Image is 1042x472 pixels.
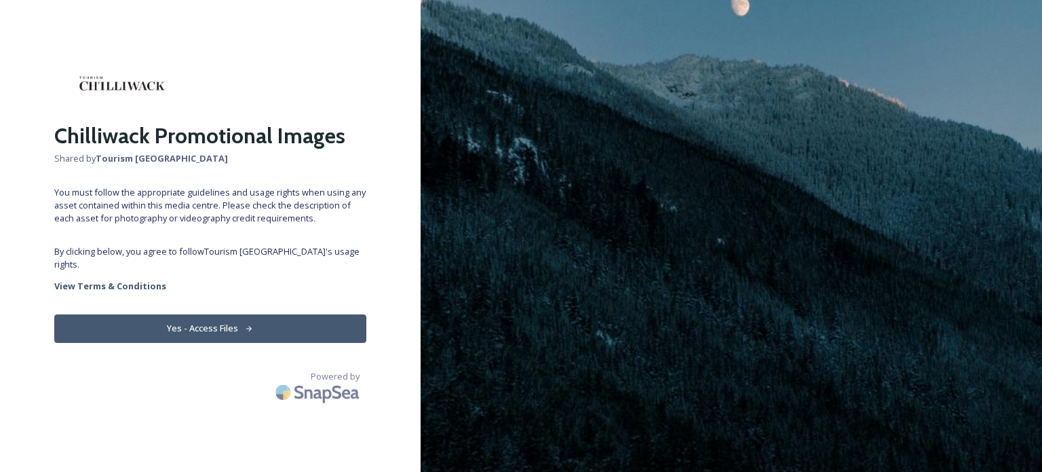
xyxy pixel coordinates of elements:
[96,152,228,164] strong: Tourism [GEOGRAPHIC_DATA]
[54,54,190,113] img: TCHWK_Logo_BLK.png
[54,314,366,342] button: Yes - Access Files
[54,120,366,152] h2: Chilliwack Promotional Images
[54,280,166,292] strong: View Terms & Conditions
[54,245,366,271] span: By clicking below, you agree to follow Tourism [GEOGRAPHIC_DATA] 's usage rights.
[311,370,360,383] span: Powered by
[54,186,366,225] span: You must follow the appropriate guidelines and usage rights when using any asset contained within...
[54,278,366,294] a: View Terms & Conditions
[271,376,366,408] img: SnapSea Logo
[54,152,366,165] span: Shared by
